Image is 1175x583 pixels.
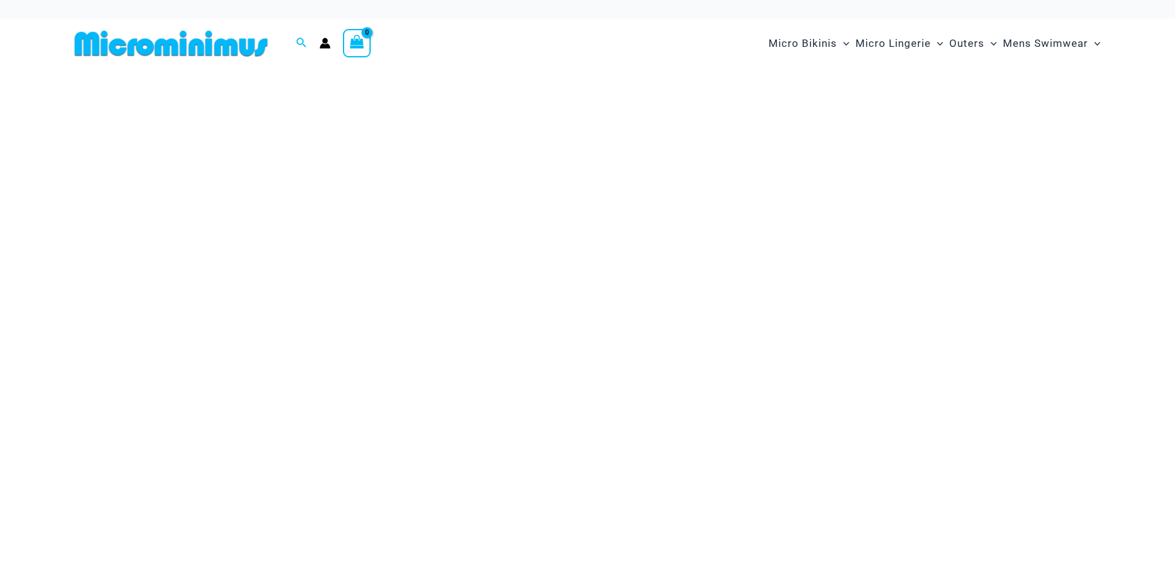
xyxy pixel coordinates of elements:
span: Micro Bikinis [769,28,837,59]
span: Menu Toggle [984,28,997,59]
a: Micro BikinisMenu ToggleMenu Toggle [765,25,852,62]
a: OutersMenu ToggleMenu Toggle [946,25,1000,62]
a: Account icon link [320,38,331,49]
span: Mens Swimwear [1003,28,1088,59]
a: View Shopping Cart, empty [343,29,371,57]
nav: Site Navigation [764,23,1106,64]
img: MM SHOP LOGO FLAT [70,30,273,57]
span: Menu Toggle [1088,28,1100,59]
a: Search icon link [296,36,307,51]
span: Outers [949,28,984,59]
img: Waves Breaking Ocean Bikini Pack [67,81,1108,436]
a: Micro LingerieMenu ToggleMenu Toggle [852,25,946,62]
a: Mens SwimwearMenu ToggleMenu Toggle [1000,25,1103,62]
span: Menu Toggle [837,28,849,59]
span: Micro Lingerie [855,28,931,59]
span: Menu Toggle [931,28,943,59]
